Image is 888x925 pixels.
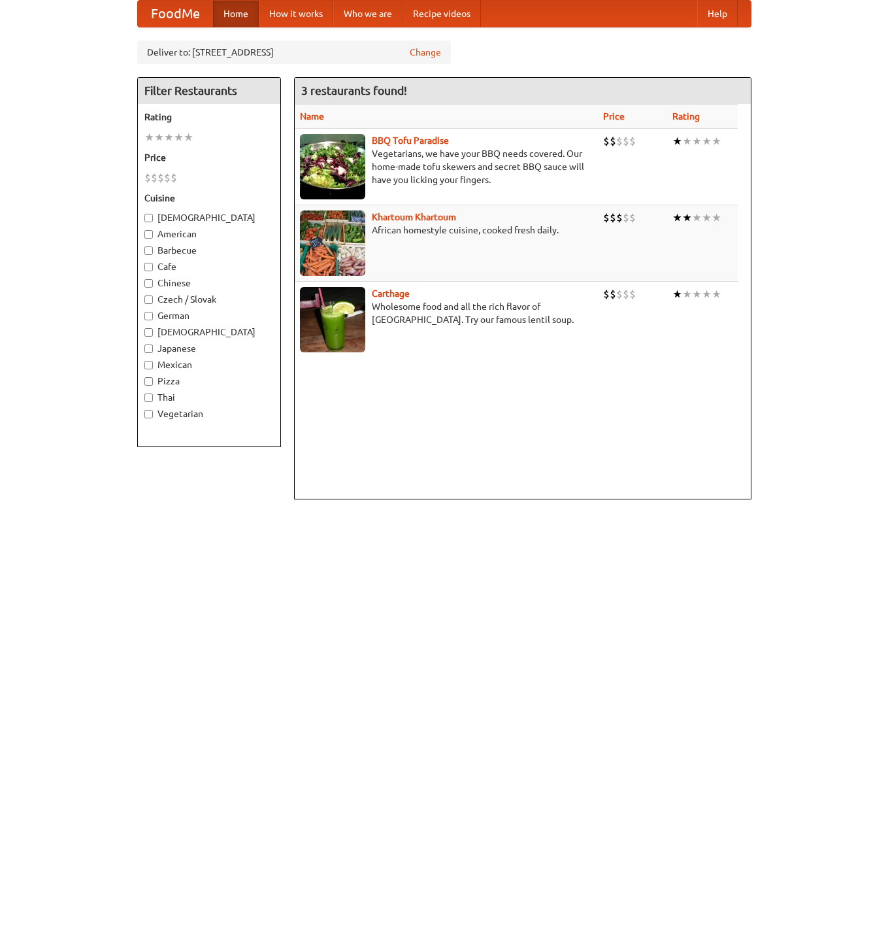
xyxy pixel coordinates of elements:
label: Cafe [144,260,274,273]
li: ★ [672,210,682,225]
ng-pluralize: 3 restaurants found! [301,84,407,97]
li: $ [616,134,623,148]
li: $ [603,134,610,148]
a: How it works [259,1,333,27]
input: Barbecue [144,246,153,255]
li: ★ [702,287,712,301]
li: ★ [184,130,193,144]
li: $ [603,210,610,225]
li: ★ [692,134,702,148]
input: Chinese [144,279,153,288]
a: Carthage [372,288,410,299]
a: Home [213,1,259,27]
input: Czech / Slovak [144,295,153,304]
p: African homestyle cuisine, cooked fresh daily. [300,224,593,237]
input: Thai [144,394,153,402]
input: Mexican [144,361,153,369]
img: khartoum.jpg [300,210,365,276]
li: ★ [692,287,702,301]
li: ★ [702,134,712,148]
label: Pizza [144,375,274,388]
li: $ [144,171,151,185]
label: Thai [144,391,274,404]
input: Cafe [144,263,153,271]
li: ★ [164,130,174,144]
li: ★ [682,287,692,301]
li: $ [623,287,629,301]
a: Price [603,111,625,122]
li: ★ [712,287,721,301]
a: Change [410,46,441,59]
li: $ [623,134,629,148]
a: Recipe videos [403,1,481,27]
a: Rating [672,111,700,122]
li: ★ [144,130,154,144]
a: Name [300,111,324,122]
label: Czech / Slovak [144,293,274,306]
label: German [144,309,274,322]
li: ★ [712,134,721,148]
li: ★ [174,130,184,144]
a: Khartoum Khartoum [372,212,456,222]
li: $ [629,210,636,225]
h5: Cuisine [144,192,274,205]
li: $ [629,287,636,301]
li: ★ [672,134,682,148]
input: American [144,230,153,239]
a: Who we are [333,1,403,27]
input: Pizza [144,377,153,386]
p: Vegetarians, we have your BBQ needs covered. Our home-made tofu skewers and secret BBQ sauce will... [300,147,593,186]
input: Vegetarian [144,410,153,418]
p: Wholesome food and all the rich flavor of [GEOGRAPHIC_DATA]. Try our famous lentil soup. [300,300,593,326]
img: tofuparadise.jpg [300,134,365,199]
li: ★ [682,134,692,148]
li: $ [623,210,629,225]
a: Help [697,1,738,27]
li: ★ [702,210,712,225]
li: ★ [682,210,692,225]
label: Chinese [144,277,274,290]
h5: Price [144,151,274,164]
label: American [144,227,274,241]
input: Japanese [144,345,153,353]
h4: Filter Restaurants [138,78,280,104]
li: $ [610,287,616,301]
label: Japanese [144,342,274,355]
li: $ [164,171,171,185]
li: ★ [154,130,164,144]
li: $ [171,171,177,185]
label: [DEMOGRAPHIC_DATA] [144,211,274,224]
li: $ [157,171,164,185]
input: German [144,312,153,320]
li: ★ [672,287,682,301]
li: $ [629,134,636,148]
li: $ [616,287,623,301]
img: carthage.jpg [300,287,365,352]
label: Mexican [144,358,274,371]
h5: Rating [144,110,274,124]
li: $ [151,171,157,185]
input: [DEMOGRAPHIC_DATA] [144,328,153,337]
li: $ [610,134,616,148]
label: Barbecue [144,244,274,257]
li: $ [616,210,623,225]
li: $ [603,287,610,301]
label: Vegetarian [144,407,274,420]
label: [DEMOGRAPHIC_DATA] [144,326,274,339]
li: ★ [712,210,721,225]
li: ★ [692,210,702,225]
li: $ [610,210,616,225]
div: Deliver to: [STREET_ADDRESS] [137,41,451,64]
input: [DEMOGRAPHIC_DATA] [144,214,153,222]
a: BBQ Tofu Paradise [372,135,449,146]
a: FoodMe [138,1,213,27]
